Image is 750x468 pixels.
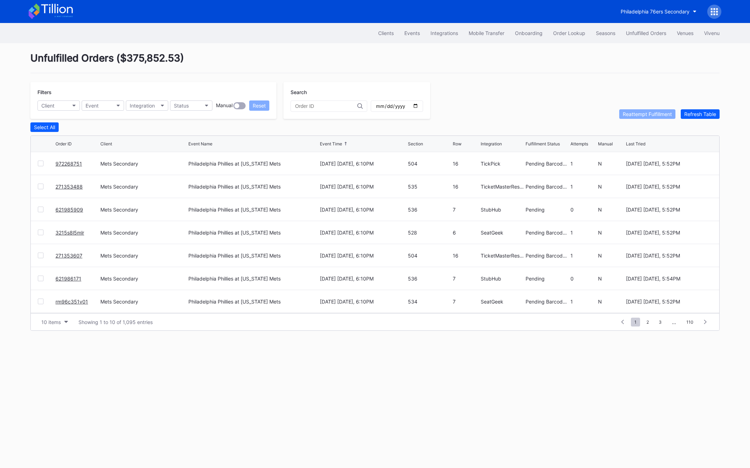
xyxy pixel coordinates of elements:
a: 271353488 [55,184,83,190]
div: Event Time [320,141,342,146]
div: ... [667,319,681,325]
button: Clients [373,27,399,40]
div: Mets Secondary [100,161,187,167]
button: Integrations [425,27,463,40]
div: N [598,207,624,213]
button: Unfulfilled Orders [621,27,672,40]
a: 621985909 [55,207,83,213]
div: N [598,230,624,236]
div: Integrations [430,30,458,36]
div: Pending [526,207,569,213]
div: [DATE] [DATE], 5:52PM [626,253,712,259]
div: Philadelphia Phillies at [US_STATE] Mets [188,299,281,305]
a: 621986171 [55,276,81,282]
div: Unfulfilled Orders ( $375,852.53 ) [30,52,720,73]
div: Pending [526,276,569,282]
div: Integration [481,141,502,146]
div: [DATE] [DATE], 6:10PM [320,299,406,305]
span: 1 [631,318,640,327]
input: Order ID [295,103,357,109]
div: 7 [453,207,479,213]
button: Venues [672,27,699,40]
button: Refresh Table [681,109,720,119]
div: [DATE] [DATE], 6:10PM [320,161,406,167]
div: N [598,253,624,259]
div: Section [408,141,423,146]
button: Philadelphia 76ers Secondary [615,5,702,18]
button: Events [399,27,425,40]
div: Philadelphia Phillies at [US_STATE] Mets [188,184,281,190]
div: Venues [677,30,693,36]
div: SeatGeek [481,230,524,236]
div: Reattempt Fulfillment [623,111,672,117]
div: Last Tried [626,141,645,146]
div: [DATE] [DATE], 6:10PM [320,207,406,213]
div: Mobile Transfer [469,30,504,36]
button: Select All [30,122,59,132]
div: TicketMasterResale [481,253,524,259]
div: Manual [598,141,613,146]
button: Reattempt Fulfillment [619,109,675,119]
div: Seasons [596,30,615,36]
div: Fulfillment Status [526,141,560,146]
div: Attempts [570,141,588,146]
button: Vivenu [699,27,725,40]
button: Mobile Transfer [463,27,510,40]
div: Mets Secondary [100,184,187,190]
div: Philadelphia Phillies at [US_STATE] Mets [188,230,281,236]
div: [DATE] [DATE], 6:10PM [320,230,406,236]
a: Order Lookup [548,27,591,40]
div: Philadelphia Phillies at [US_STATE] Mets [188,276,281,282]
button: Client [37,100,80,111]
div: 16 [453,161,479,167]
div: Onboarding [515,30,543,36]
div: Search [291,89,423,95]
div: N [598,276,624,282]
div: Philadelphia Phillies at [US_STATE] Mets [188,161,281,167]
div: Mets Secondary [100,276,187,282]
div: Unfulfilled Orders [626,30,666,36]
div: 1 [570,253,596,259]
button: Seasons [591,27,621,40]
div: Integration [130,103,155,109]
div: Philadelphia Phillies at [US_STATE] Mets [188,253,281,259]
div: Status [174,103,189,109]
div: [DATE] [DATE], 5:52PM [626,184,712,190]
div: Vivenu [704,30,720,36]
div: 7 [453,276,479,282]
div: 0 [570,276,596,282]
div: [DATE] [DATE], 5:52PM [626,299,712,305]
span: 2 [643,318,652,327]
div: SeatGeek [481,299,524,305]
a: 3215s8l5mlr [55,230,84,236]
div: Mets Secondary [100,253,187,259]
div: N [598,299,624,305]
div: Pending Barcode Validation [526,161,569,167]
div: 16 [453,184,479,190]
div: Client [41,103,54,109]
div: 535 [408,184,451,190]
div: 504 [408,161,451,167]
div: [DATE] [DATE], 6:10PM [320,253,406,259]
div: 536 [408,207,451,213]
div: 7 [453,299,479,305]
span: 3 [655,318,665,327]
div: Order ID [55,141,72,146]
div: Manual [216,102,233,109]
div: [DATE] [DATE], 5:52PM [626,161,712,167]
div: Reset [253,103,266,109]
button: 10 items [38,317,71,327]
div: Pending Barcode Validation [526,184,569,190]
div: [DATE] [DATE], 5:52PM [626,230,712,236]
div: 1 [570,299,596,305]
div: Select All [34,124,55,130]
a: 271353607 [55,253,82,259]
div: 16 [453,253,479,259]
